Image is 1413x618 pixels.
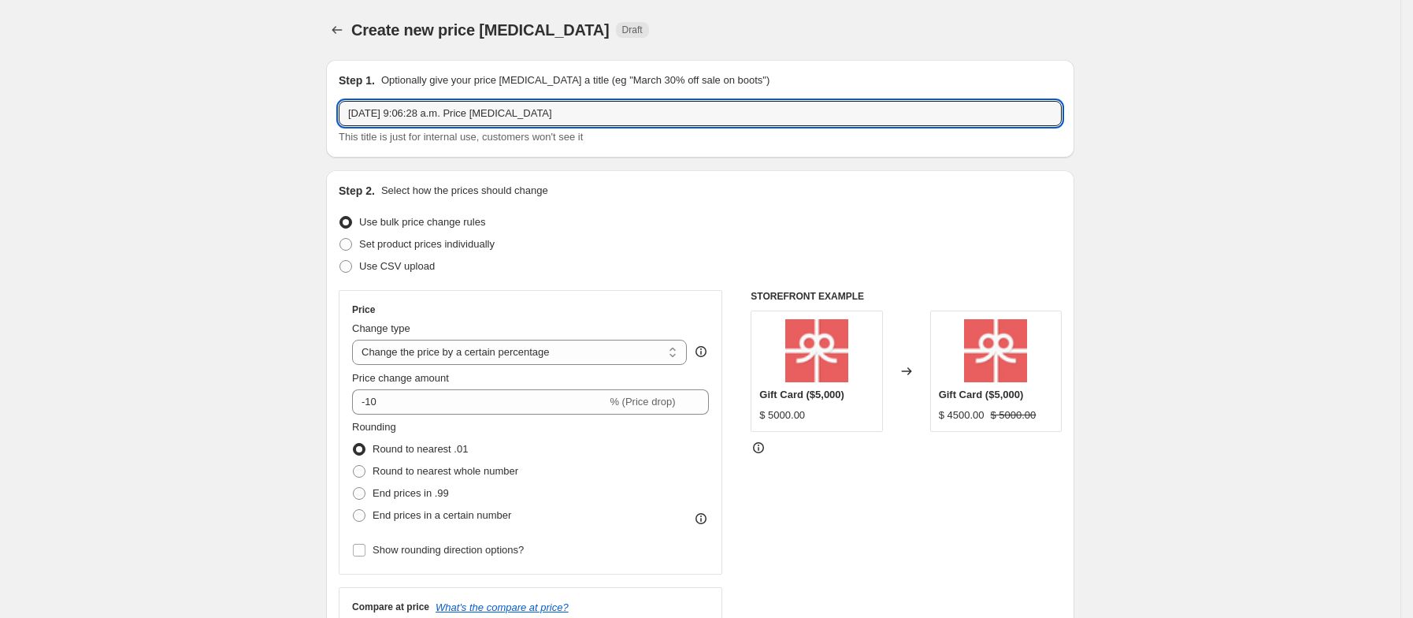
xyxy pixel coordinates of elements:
[373,544,524,556] span: Show rounding direction options?
[964,319,1027,382] img: e38bd83af578077b65a31424bd24d085_80x.png
[373,487,449,499] span: End prices in .99
[352,601,429,613] h3: Compare at price
[352,322,410,334] span: Change type
[990,408,1036,423] strike: $ 5000.00
[352,389,606,415] input: -15
[339,131,583,143] span: This title is just for internal use, customers won't see it
[339,73,375,88] h2: Step 1.
[359,238,495,250] span: Set product prices individually
[436,601,569,613] button: What's the compare at price?
[373,443,468,455] span: Round to nearest .01
[759,389,844,400] span: Gift Card ($5,000)
[939,389,1024,400] span: Gift Card ($5,000)
[693,344,709,359] div: help
[381,183,548,199] p: Select how the prices should change
[373,509,511,521] span: End prices in a certain number
[326,19,348,41] button: Price change jobs
[339,101,1062,126] input: 30% off holiday sale
[359,216,485,228] span: Use bulk price change rules
[352,303,375,316] h3: Price
[339,183,375,199] h2: Step 2.
[352,372,449,384] span: Price change amount
[785,319,848,382] img: e38bd83af578077b65a31424bd24d085_80x.png
[351,21,610,39] span: Create new price [MEDICAL_DATA]
[751,290,1062,303] h6: STOREFRONT EXAMPLE
[610,396,675,408] span: % (Price drop)
[759,408,805,423] div: $ 5000.00
[622,24,643,36] span: Draft
[939,408,985,423] div: $ 4500.00
[359,260,435,272] span: Use CSV upload
[381,73,770,88] p: Optionally give your price [MEDICAL_DATA] a title (eg "March 30% off sale on boots")
[373,465,518,477] span: Round to nearest whole number
[352,421,396,433] span: Rounding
